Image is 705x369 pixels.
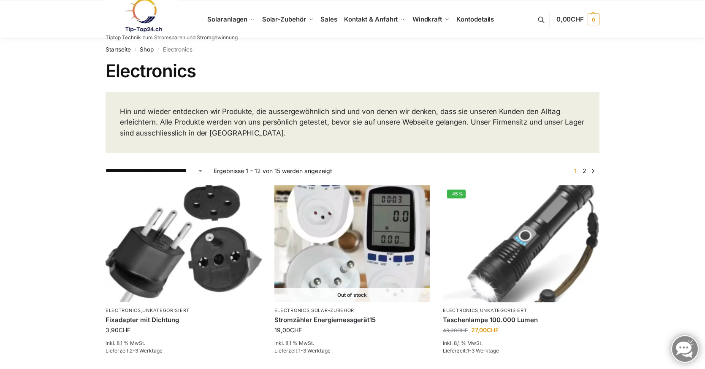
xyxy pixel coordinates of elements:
[443,185,599,302] a: -45%Extrem Starke Taschenlampe
[344,15,398,23] span: Kontakt & Anfahrt
[106,35,238,40] p: Tiptop Technik zum Stromsparen und Stromgewinnung
[443,307,599,314] p: ,
[290,326,302,334] span: CHF
[341,0,409,38] a: Kontakt & Anfahrt
[588,14,599,25] span: 0
[274,185,431,302] a: Out of stockStromzähler Schweizer Stecker-2
[106,347,163,354] span: Lieferzeit:
[106,339,262,347] p: inkl. 8,1 % MwSt.
[262,15,306,23] span: Solar-Zubehör
[142,307,190,313] a: Unkategorisiert
[140,46,154,53] a: Shop
[571,15,584,23] span: CHF
[274,307,431,314] p: ,
[320,15,337,23] span: Sales
[443,339,599,347] p: inkl. 8,1 % MwSt.
[480,307,527,313] a: Unkategorisiert
[131,46,140,53] span: /
[214,166,332,175] p: Ergebnisse 1 – 12 von 15 werden angezeigt
[119,326,130,334] span: CHF
[106,185,262,302] img: Fixadapter mit Dichtung
[457,327,468,334] span: CHF
[580,167,588,174] a: Seite 2
[453,0,497,38] a: Kontodetails
[120,106,585,139] p: Hin und wieder entdecken wir Produkte, die aussergewöhnlich sind und von denen wir denken, dass s...
[443,185,599,302] img: Extrem Starke Taschenlampe
[106,316,262,324] a: Fixadapter mit Dichtung
[274,185,431,302] img: Stromzähler Schweizer Stecker-2
[467,347,499,354] span: 1-3 Werktage
[487,326,499,334] span: CHF
[106,326,130,334] bdi: 3,90
[274,316,431,324] a: Stromzähler Energiemessgerät15
[443,316,599,324] a: Taschenlampe 100.000 Lumen
[443,307,478,313] a: Electronics
[569,166,599,175] nav: Produkt-Seitennummerierung
[259,0,317,38] a: Solar-Zubehör
[130,347,163,354] span: 2-3 Werktage
[106,60,599,81] h1: Electronics
[154,46,163,53] span: /
[311,307,354,313] a: Solar-Zubehör
[443,347,499,354] span: Lieferzeit:
[412,15,442,23] span: Windkraft
[298,347,331,354] span: 1-3 Werktage
[556,7,599,32] a: 0,00CHF 0
[572,167,579,174] span: Seite 1
[274,347,331,354] span: Lieferzeit:
[443,327,468,334] bdi: 49,00
[106,46,131,53] a: Startseite
[106,307,262,314] p: ,
[274,326,302,334] bdi: 19,00
[456,15,494,23] span: Kontodetails
[274,339,431,347] p: inkl. 8,1 % MwSt.
[106,307,141,313] a: Electronics
[471,326,499,334] bdi: 27,00
[317,0,341,38] a: Sales
[106,38,599,60] nav: Breadcrumb
[106,166,203,175] select: Shop-Reihenfolge
[590,166,597,175] a: →
[556,15,584,23] span: 0,00
[409,0,453,38] a: Windkraft
[274,307,310,313] a: Electronics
